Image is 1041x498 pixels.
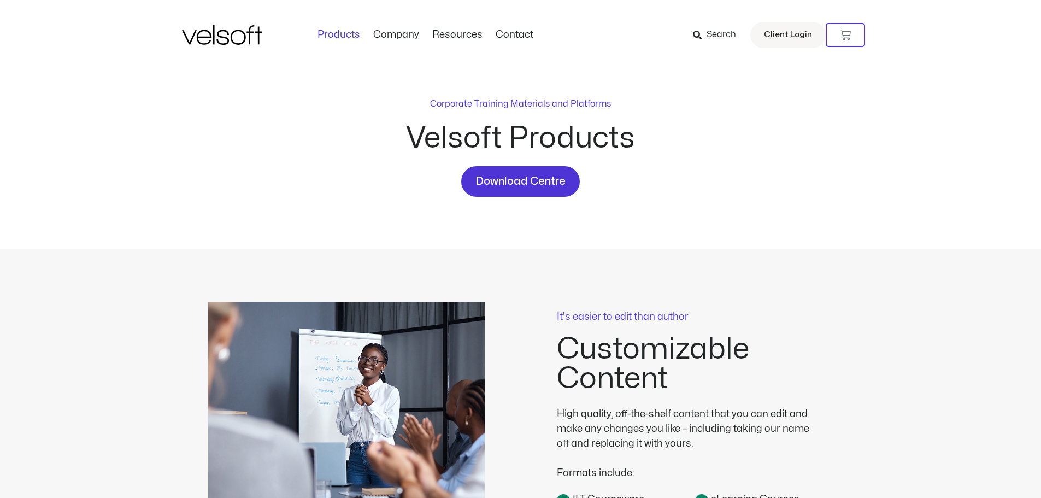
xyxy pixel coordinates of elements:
p: It's easier to edit than author [557,312,833,322]
p: Corporate Training Materials and Platforms [430,97,611,110]
a: CompanyMenu Toggle [367,29,426,41]
div: High quality, off-the-shelf content that you can edit and make any changes you like – including t... [557,407,819,451]
h2: Customizable Content [557,335,833,394]
a: Client Login [750,22,826,48]
a: Search [693,26,744,44]
img: Velsoft Training Materials [182,25,262,45]
a: Download Centre [461,166,580,197]
a: ProductsMenu Toggle [311,29,367,41]
h2: Velsoft Products [324,124,717,153]
nav: Menu [311,29,540,41]
span: Search [707,28,736,42]
a: ResourcesMenu Toggle [426,29,489,41]
div: Formats include: [557,451,819,481]
span: Client Login [764,28,812,42]
a: ContactMenu Toggle [489,29,540,41]
span: Download Centre [475,173,566,190]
